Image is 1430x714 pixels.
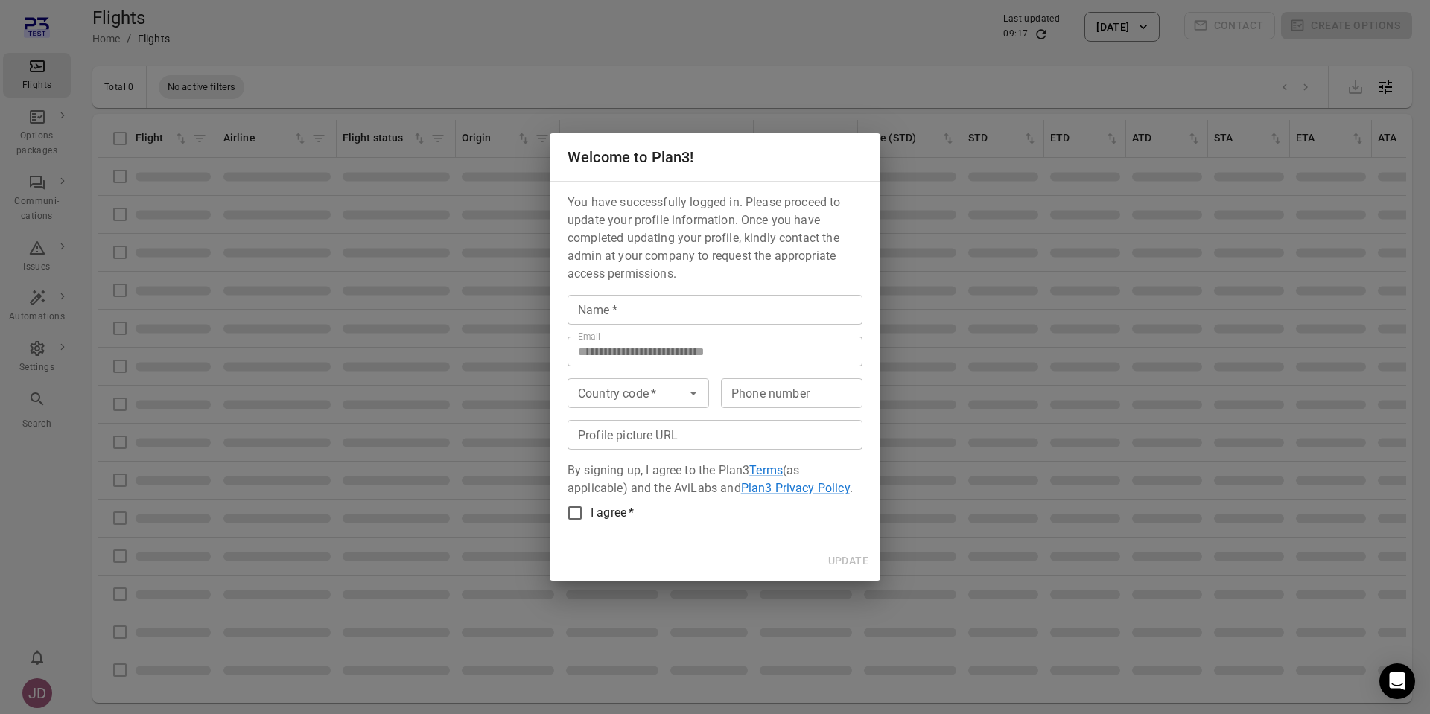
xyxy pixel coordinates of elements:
div: Open Intercom Messenger [1379,663,1415,699]
a: Plan3 Privacy Policy [741,481,850,495]
a: Terms [749,463,783,477]
p: You have successfully logged in. Please proceed to update your profile information. Once you have... [568,194,862,283]
p: By signing up, I agree to the Plan3 (as applicable) and the AviLabs and . [568,462,862,497]
label: Email [578,330,601,342]
h2: Welcome to Plan3! [550,133,880,181]
span: I agree [591,506,626,520]
button: Open [683,383,704,404]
